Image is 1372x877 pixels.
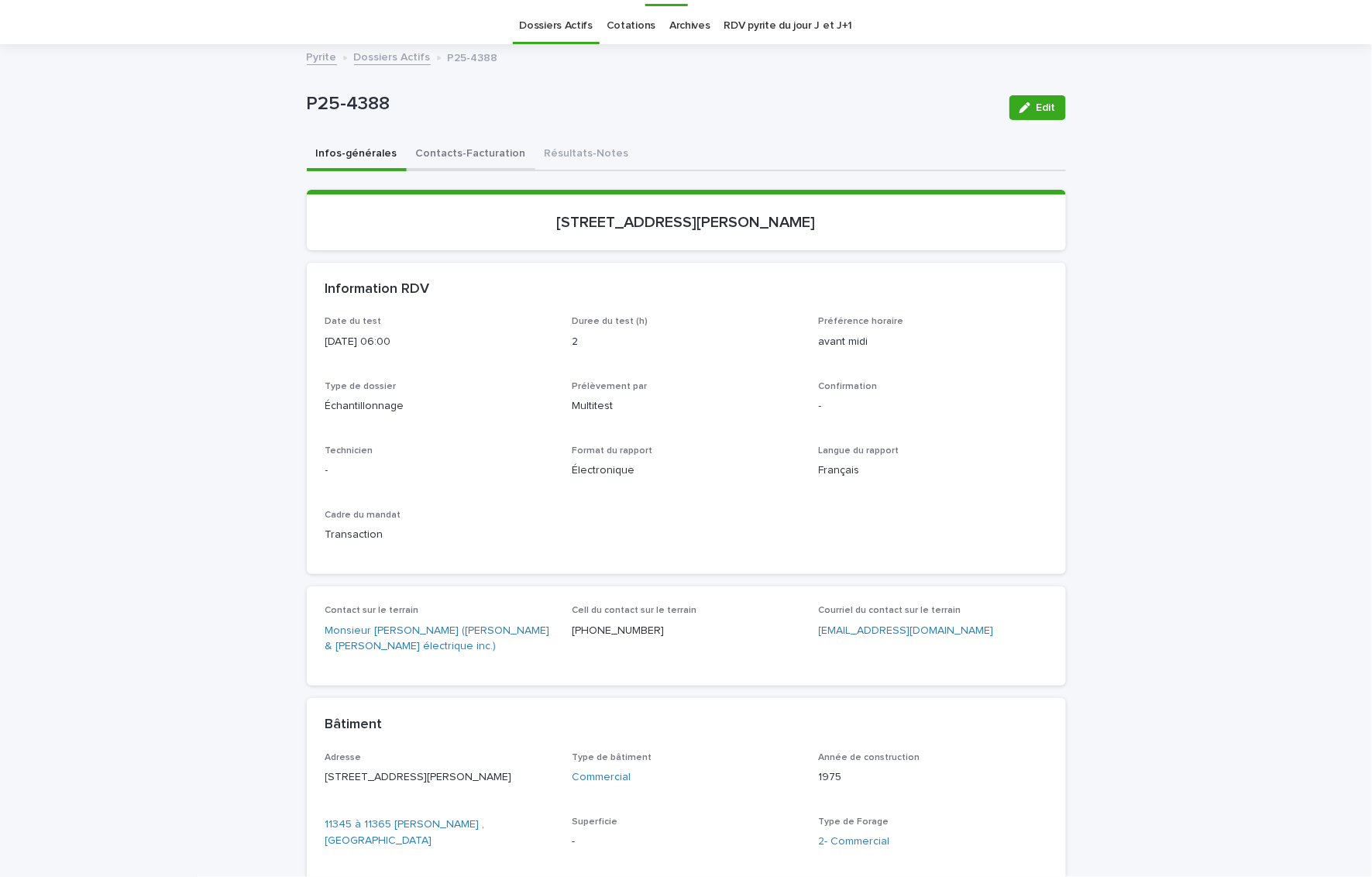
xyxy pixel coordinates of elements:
[325,446,373,456] span: Technicien
[819,463,1047,479] p: Français
[572,382,647,391] span: Prélèvement par
[819,817,889,827] span: Type de Forage
[572,834,800,850] p: -
[819,769,1047,786] p: 1975
[819,382,878,391] span: Confirmation
[520,8,593,44] a: Dossiers Actifs
[307,47,337,65] a: Pyrite
[325,334,554,350] p: [DATE] 06:00
[325,817,554,849] a: 11345 à 11365 [PERSON_NAME] , [GEOGRAPHIC_DATA]
[607,8,655,44] a: Cotations
[572,463,800,479] p: Électronique
[819,334,1047,350] p: avant midi
[325,606,419,615] span: Contact sur le terrain
[819,398,1047,414] p: -
[572,334,800,350] p: 2
[325,717,383,734] h2: Bâtiment
[819,625,994,636] a: [EMAIL_ADDRESS][DOMAIN_NAME]
[572,398,800,414] p: Multitest
[325,463,554,479] p: -
[325,398,554,414] p: Échantillonnage
[819,834,890,850] a: 2- Commercial
[572,753,652,762] span: Type de bâtiment
[819,753,920,762] span: Année de construction
[325,213,1047,232] p: [STREET_ADDRESS][PERSON_NAME]
[572,317,648,326] span: Duree du test (h)
[535,139,638,171] button: Résultats-Notes
[572,606,696,615] span: Cell du contact sur le terrain
[407,139,535,171] button: Contacts-Facturation
[724,8,853,44] a: RDV pyrite du jour J et J+1
[325,511,401,520] span: Cadre du mandat
[819,606,961,615] span: Courriel du contact sur le terrain
[1009,95,1066,120] button: Edit
[572,446,652,456] span: Format du rapport
[669,8,710,44] a: Archives
[572,623,800,639] p: [PHONE_NUMBER]
[307,93,997,115] p: P25-4388
[325,769,554,786] p: [STREET_ADDRESS][PERSON_NAME]
[325,527,554,543] p: Transaction
[572,817,617,827] span: Superficie
[307,139,407,171] button: Infos-générales
[1037,102,1056,113] span: Edit
[325,281,430,298] h2: Information RDV
[325,317,382,326] span: Date du test
[819,317,904,326] span: Préférence horaire
[448,48,498,65] p: P25-4388
[354,47,431,65] a: Dossiers Actifs
[819,446,899,456] span: Langue du rapport
[572,769,631,786] a: Commercial
[325,753,362,762] span: Adresse
[325,382,397,391] span: Type de dossier
[325,623,554,655] a: Monsieur [PERSON_NAME] ([PERSON_NAME] & [PERSON_NAME] électrique inc.)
